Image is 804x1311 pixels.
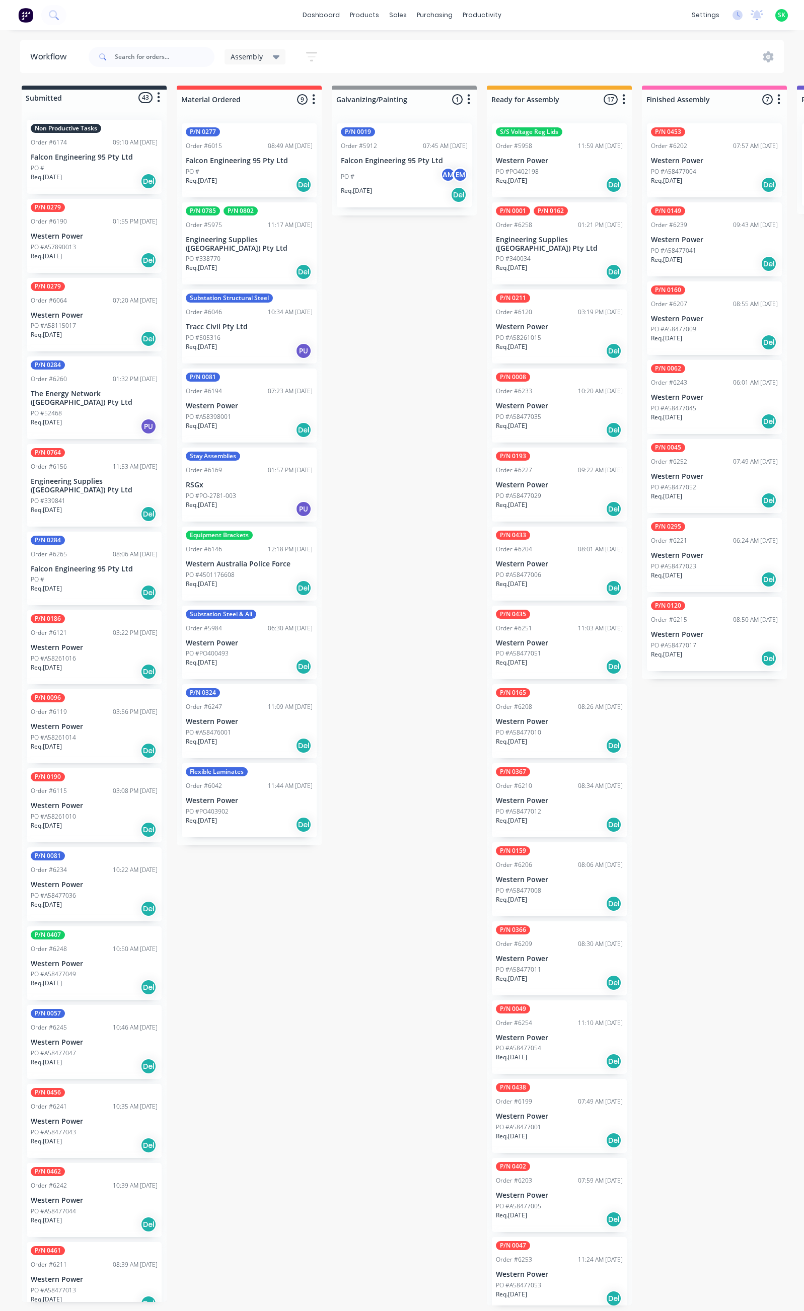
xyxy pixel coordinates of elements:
div: 11:17 AM [DATE] [268,221,313,230]
div: 08:06 AM [DATE] [578,860,623,869]
div: 08:50 AM [DATE] [733,615,778,624]
div: P/N 0324 [186,688,220,697]
div: 09:43 AM [DATE] [733,221,778,230]
p: PO #A58477010 [496,728,541,737]
div: P/N 0802 [224,206,258,215]
div: Del [606,501,622,517]
div: P/N 0120Order #621508:50 AM [DATE]Western PowerPO #A58477017Req.[DATE]Del [647,597,782,671]
div: 06:01 AM [DATE] [733,378,778,387]
p: Req. [DATE] [651,571,682,580]
div: 07:45 AM [DATE] [423,141,468,151]
div: 11:53 AM [DATE] [113,462,158,471]
div: P/N 0284 [31,536,65,545]
div: Non Productive Tasks [31,124,101,133]
p: Western Power [31,643,158,652]
p: Western Power [651,236,778,244]
div: Del [761,413,777,429]
div: Order #6015 [186,141,222,151]
div: 01:21 PM [DATE] [578,221,623,230]
p: Req. [DATE] [496,176,527,185]
p: Req. [DATE] [496,816,527,825]
div: P/N 0081Order #623410:22 AM [DATE]Western PowerPO #A58477036Req.[DATE]Del [27,847,162,921]
div: 03:08 PM [DATE] [113,786,158,795]
span: SK [778,11,785,20]
p: PO #505316 [186,333,221,342]
div: Order #6221 [651,536,687,545]
div: Stay Assemblies [186,452,240,461]
div: P/N 0096 [31,693,65,702]
p: Engineering Supplies ([GEOGRAPHIC_DATA]) Pty Ltd [186,236,313,253]
p: Falcon Engineering 95 Pty Ltd [186,157,313,165]
div: Del [296,817,312,833]
div: P/N 0019 [341,127,375,136]
p: Western Power [186,639,313,647]
div: P/N 0433Order #620408:01 AM [DATE]Western PowerPO #A58477006Req.[DATE]Del [492,527,627,601]
div: 07:57 AM [DATE] [733,141,778,151]
p: PO # [186,167,199,176]
div: 07:49 AM [DATE] [733,457,778,466]
p: Req. [DATE] [651,176,682,185]
div: Order #5912 [341,141,377,151]
div: S/S Voltage Reg LidsOrder #595811:59 AM [DATE]Western PowerPO #PO402198Req.[DATE]Del [492,123,627,197]
div: 08:01 AM [DATE] [578,545,623,554]
div: 08:49 AM [DATE] [268,141,313,151]
p: Req. [DATE] [651,255,682,264]
div: Order #6174 [31,138,67,147]
div: Del [140,664,157,680]
div: AM [441,167,456,182]
p: PO #A58477029 [496,491,541,500]
div: P/N 0284Order #626508:06 AM [DATE]Falcon Engineering 95 Pty LtdPO #Req.[DATE]Del [27,532,162,606]
p: Req. [DATE] [651,492,682,501]
div: P/N 0785P/N 0802Order #597511:17 AM [DATE]Engineering Supplies ([GEOGRAPHIC_DATA]) Pty LtdPO #338... [182,202,317,285]
p: PO #PO400493 [186,649,229,658]
div: P/N 0324Order #624711:09 AM [DATE]Western PowerPO #A58476001Req.[DATE]Del [182,684,317,758]
div: Del [451,187,467,203]
p: Western Power [31,722,158,731]
div: Del [761,334,777,350]
div: Order #6234 [31,865,67,875]
div: 10:34 AM [DATE] [268,308,313,317]
div: Equipment BracketsOrder #614612:18 PM [DATE]Western Australia Police ForcePO #4501176608Req.[DATE... [182,527,317,601]
div: P/N 0279Order #619001:55 PM [DATE]Western PowerPO #A57890013Req.[DATE]Del [27,199,162,273]
p: PO #A58398001 [186,412,231,421]
div: P/N 0019Order #591207:45 AM [DATE]Falcon Engineering 95 Pty LtdPO #AMEMReq.[DATE]Del [337,123,472,207]
div: Del [296,422,312,438]
div: Order #6258 [496,221,532,230]
div: 03:56 PM [DATE] [113,707,158,716]
div: Order #6204 [496,545,532,554]
div: P/N 0279 [31,203,65,212]
div: 11:59 AM [DATE] [578,141,623,151]
p: PO #340034 [496,254,531,263]
div: P/N 0045Order #625207:49 AM [DATE]Western PowerPO #A58477052Req.[DATE]Del [647,439,782,513]
div: P/N 0764Order #615611:53 AM [DATE]Engineering Supplies ([GEOGRAPHIC_DATA]) Pty LtdPO #339841Req.[... [27,444,162,527]
div: P/N 0435 [496,610,530,619]
div: 06:24 AM [DATE] [733,536,778,545]
div: P/N 0096Order #611903:56 PM [DATE]Western PowerPO #A58261014Req.[DATE]Del [27,689,162,763]
div: Del [140,331,157,347]
div: P/N 0284 [31,360,65,370]
p: The Energy Network ([GEOGRAPHIC_DATA]) Pty Ltd [31,390,158,407]
div: Del [140,173,157,189]
div: Del [296,659,312,675]
div: Flexible LaminatesOrder #604211:44 AM [DATE]Western PowerPO #PO403902Req.[DATE]Del [182,763,317,837]
div: P/N 0008 [496,373,530,382]
div: Order #6233 [496,387,532,396]
div: 11:03 AM [DATE] [578,624,623,633]
p: Req. [DATE] [31,742,62,751]
p: Req. [DATE] [31,252,62,261]
div: Substation Structural Steel [186,294,273,303]
div: P/N 0186Order #612103:22 PM [DATE]Western PowerPO #A58261016Req.[DATE]Del [27,610,162,684]
p: Req. [DATE] [186,579,217,589]
div: Order #6239 [651,221,687,230]
p: Western Power [31,881,158,889]
p: Req. [DATE] [496,263,527,272]
p: Req. [DATE] [341,186,372,195]
p: Western Power [496,402,623,410]
p: Falcon Engineering 95 Pty Ltd [341,157,468,165]
div: Order #6119 [31,707,67,716]
p: Req. [DATE] [496,658,527,667]
div: Del [140,585,157,601]
p: Western Power [186,402,313,410]
div: P/N 0279 [31,282,65,291]
div: Del [606,738,622,754]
